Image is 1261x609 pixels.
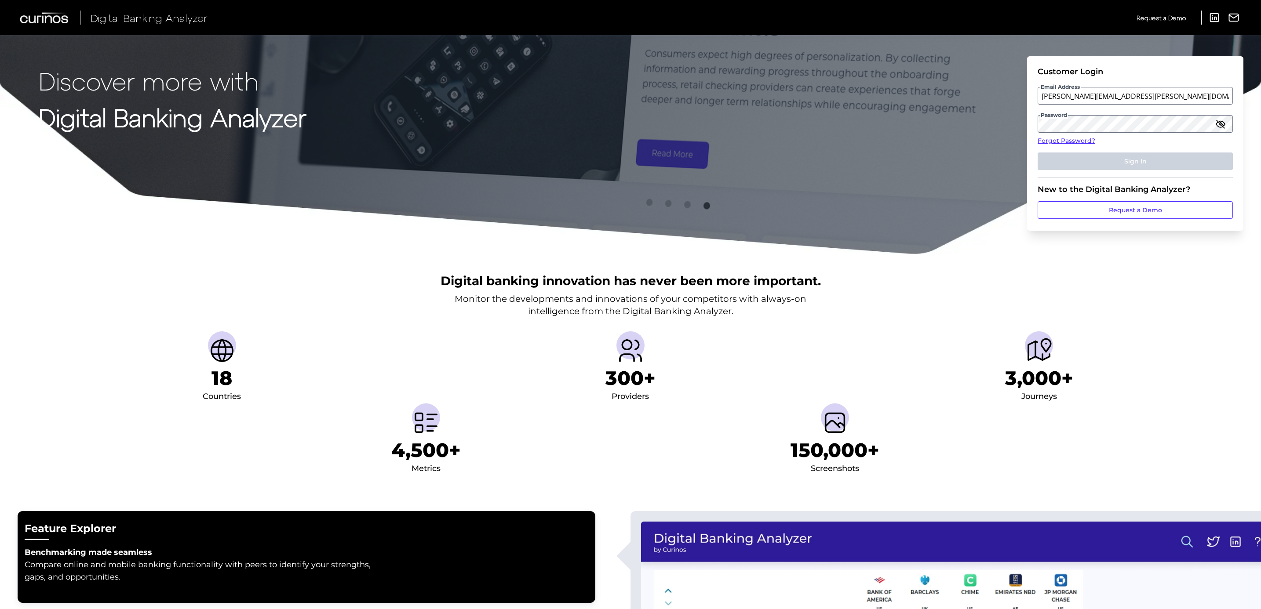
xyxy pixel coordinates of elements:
img: Providers [616,337,645,365]
h1: 150,000+ [791,439,879,462]
a: Forgot Password? [1038,136,1233,145]
p: Discover more with [39,67,306,94]
div: New to the Digital Banking Analyzer? [1038,185,1233,194]
img: Screenshots [821,409,849,437]
img: Countries [208,337,236,365]
p: Monitor the developments and innovations of your competitors with always-on intelligence from the... [455,293,806,317]
img: Journeys [1025,337,1053,365]
strong: Digital Banking Analyzer [39,102,306,132]
div: Customer Login [1038,67,1233,76]
div: Providers [612,390,649,404]
span: Digital Banking Analyzer [91,11,208,24]
h1: 4,500+ [391,439,461,462]
strong: Benchmarking made seamless [25,547,152,557]
h2: Feature Explorer [25,522,588,536]
button: Sign In [1038,152,1233,170]
a: Request a Demo [1137,11,1186,25]
div: Journeys [1021,390,1057,404]
button: Feature ExplorerBenchmarking made seamless Compare online and mobile banking functionality with p... [18,511,595,603]
a: Request a Demo [1038,201,1233,219]
h1: 300+ [605,366,656,390]
p: Compare online and mobile banking functionality with peers to identify your strengths, gaps, and ... [25,558,376,583]
span: Password [1040,112,1068,119]
div: Screenshots [811,462,859,476]
img: Curinos [20,12,69,23]
div: Metrics [412,462,441,476]
div: Countries [203,390,241,404]
h2: Digital banking innovation has never been more important. [441,272,821,289]
h1: 18 [211,366,232,390]
span: Request a Demo [1137,14,1186,22]
span: Email Address [1040,83,1081,91]
img: Metrics [412,409,440,437]
h1: 3,000+ [1005,366,1073,390]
